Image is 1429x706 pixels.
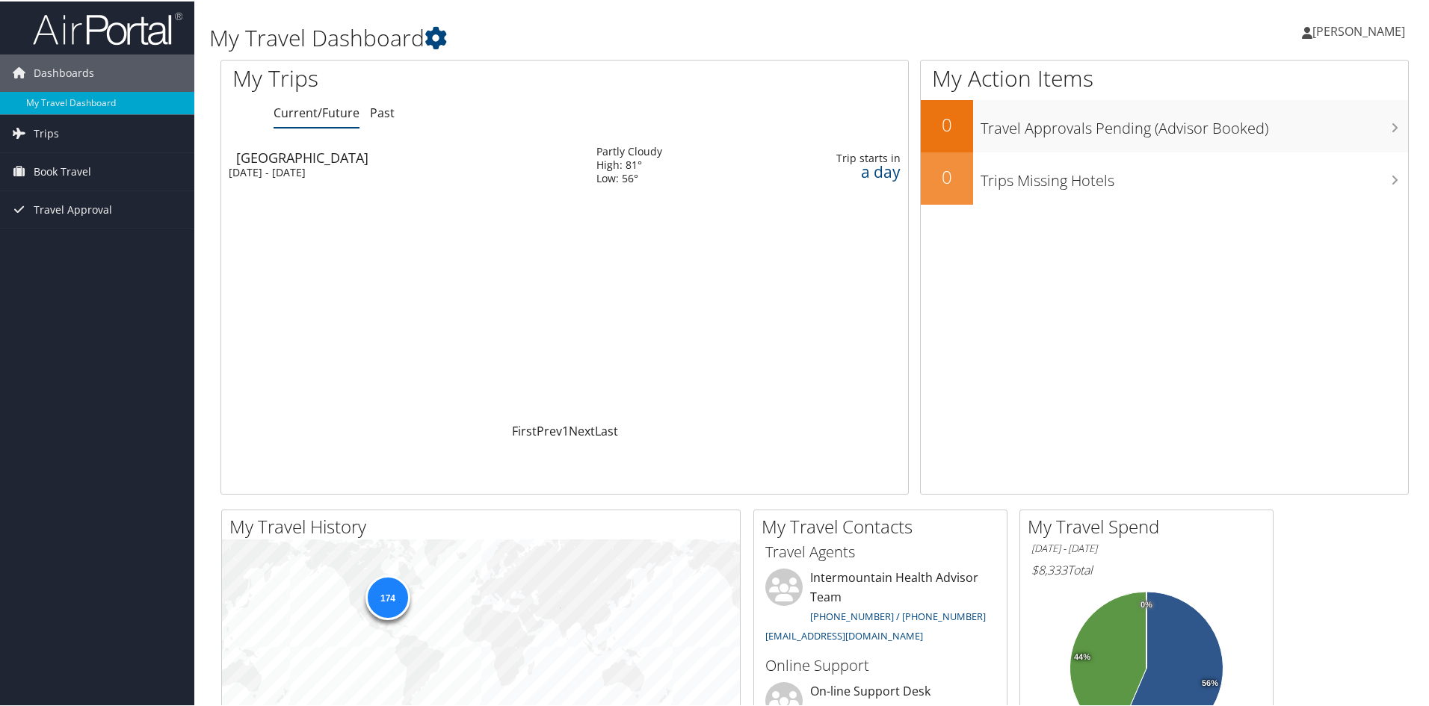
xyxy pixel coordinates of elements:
a: Past [370,103,395,120]
h6: Total [1031,560,1262,577]
div: 174 [365,574,410,619]
span: [PERSON_NAME] [1312,22,1405,38]
a: 0Trips Missing Hotels [921,151,1408,203]
h1: My Action Items [921,61,1408,93]
h6: [DATE] - [DATE] [1031,540,1262,554]
li: Intermountain Health Advisor Team [758,567,1003,647]
h3: Travel Agents [765,540,996,561]
h3: Online Support [765,654,996,675]
div: Trip starts in [778,150,901,164]
a: [PHONE_NUMBER] / [PHONE_NUMBER] [810,608,986,622]
a: 1 [562,421,569,438]
span: Book Travel [34,152,91,189]
span: Travel Approval [34,190,112,227]
div: [GEOGRAPHIC_DATA] [236,149,581,163]
h2: 0 [921,163,973,188]
tspan: 0% [1141,599,1152,608]
a: 0Travel Approvals Pending (Advisor Booked) [921,99,1408,151]
div: [DATE] - [DATE] [229,164,574,178]
a: Prev [537,421,562,438]
h3: Trips Missing Hotels [981,161,1408,190]
h3: Travel Approvals Pending (Advisor Booked) [981,109,1408,137]
div: Low: 56° [596,170,662,184]
h1: My Travel Dashboard [209,21,1016,52]
h1: My Trips [232,61,611,93]
div: a day [778,164,901,177]
h2: My Travel Contacts [762,513,1007,538]
div: High: 81° [596,157,662,170]
h2: My Travel History [229,513,740,538]
img: airportal-logo.png [33,10,182,45]
h2: 0 [921,111,973,136]
span: Dashboards [34,53,94,90]
tspan: 56% [1202,678,1218,687]
a: [PERSON_NAME] [1302,7,1420,52]
div: Partly Cloudy [596,143,662,157]
a: Next [569,421,595,438]
span: Trips [34,114,59,151]
tspan: 44% [1074,651,1090,660]
a: First [512,421,537,438]
a: Last [595,421,618,438]
a: [EMAIL_ADDRESS][DOMAIN_NAME] [765,628,923,641]
span: $8,333 [1031,560,1067,577]
h2: My Travel Spend [1028,513,1273,538]
a: Current/Future [274,103,359,120]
